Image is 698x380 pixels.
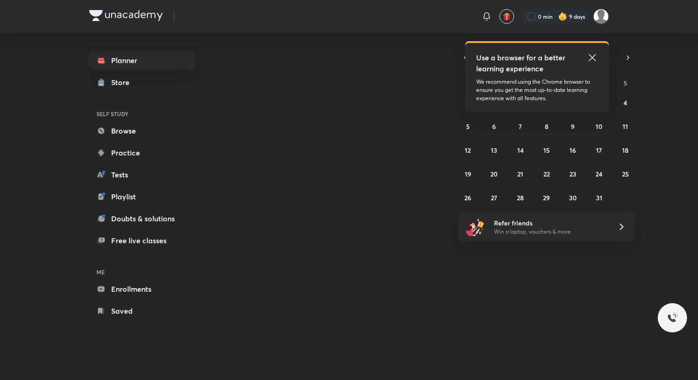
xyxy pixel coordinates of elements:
[622,146,628,155] abbr: October 18, 2025
[539,143,554,157] button: October 15, 2025
[596,122,602,131] abbr: October 10, 2025
[623,79,627,87] abbr: Saturday
[596,146,602,155] abbr: October 17, 2025
[623,98,627,107] abbr: October 4, 2025
[569,193,577,202] abbr: October 30, 2025
[487,143,501,157] button: October 13, 2025
[89,209,195,228] a: Doubts & solutions
[596,170,602,178] abbr: October 24, 2025
[592,166,607,181] button: October 24, 2025
[466,122,470,131] abbr: October 5, 2025
[622,170,629,178] abbr: October 25, 2025
[89,10,163,21] img: Company Logo
[492,122,496,131] abbr: October 6, 2025
[571,122,575,131] abbr: October 9, 2025
[461,119,475,134] button: October 5, 2025
[491,193,497,202] abbr: October 27, 2025
[89,10,163,23] a: Company Logo
[565,190,580,205] button: October 30, 2025
[89,106,195,122] h6: SELF STUDY
[465,146,471,155] abbr: October 12, 2025
[565,143,580,157] button: October 16, 2025
[592,143,607,157] button: October 17, 2025
[593,9,609,24] img: Nitin
[517,193,524,202] abbr: October 28, 2025
[89,264,195,280] h6: ME
[111,77,135,88] div: Store
[89,231,195,250] a: Free live classes
[513,143,528,157] button: October 14, 2025
[461,166,475,181] button: October 19, 2025
[592,119,607,134] button: October 10, 2025
[89,187,195,206] a: Playlist
[513,166,528,181] button: October 21, 2025
[517,170,523,178] abbr: October 21, 2025
[503,12,511,21] img: avatar
[494,218,607,228] h6: Refer friends
[89,51,195,70] a: Planner
[490,170,498,178] abbr: October 20, 2025
[539,190,554,205] button: October 29, 2025
[618,119,633,134] button: October 11, 2025
[558,12,567,21] img: streak
[519,122,522,131] abbr: October 7, 2025
[487,190,501,205] button: October 27, 2025
[466,218,484,236] img: referral
[494,228,607,236] p: Win a laptop, vouchers & more
[89,280,195,298] a: Enrollments
[543,146,550,155] abbr: October 15, 2025
[618,166,633,181] button: October 25, 2025
[89,73,195,91] a: Store
[596,193,602,202] abbr: October 31, 2025
[513,190,528,205] button: October 28, 2025
[565,166,580,181] button: October 23, 2025
[491,146,497,155] abbr: October 13, 2025
[517,146,524,155] abbr: October 14, 2025
[513,119,528,134] button: October 7, 2025
[543,193,550,202] abbr: October 29, 2025
[539,166,554,181] button: October 22, 2025
[487,119,501,134] button: October 6, 2025
[89,302,195,320] a: Saved
[89,144,195,162] a: Practice
[565,119,580,134] button: October 9, 2025
[592,190,607,205] button: October 31, 2025
[499,9,514,24] button: avatar
[545,122,548,131] abbr: October 8, 2025
[623,122,628,131] abbr: October 11, 2025
[461,190,475,205] button: October 26, 2025
[89,122,195,140] a: Browse
[667,312,678,323] img: ttu
[539,119,554,134] button: October 8, 2025
[487,166,501,181] button: October 20, 2025
[461,143,475,157] button: October 12, 2025
[464,193,471,202] abbr: October 26, 2025
[89,166,195,184] a: Tests
[569,170,576,178] abbr: October 23, 2025
[543,170,550,178] abbr: October 22, 2025
[465,170,471,178] abbr: October 19, 2025
[476,52,567,74] h5: Use a browser for a better learning experience
[569,146,576,155] abbr: October 16, 2025
[618,95,633,110] button: October 4, 2025
[618,143,633,157] button: October 18, 2025
[476,78,598,102] p: We recommend using the Chrome browser to ensure you get the most up-to-date learning experience w...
